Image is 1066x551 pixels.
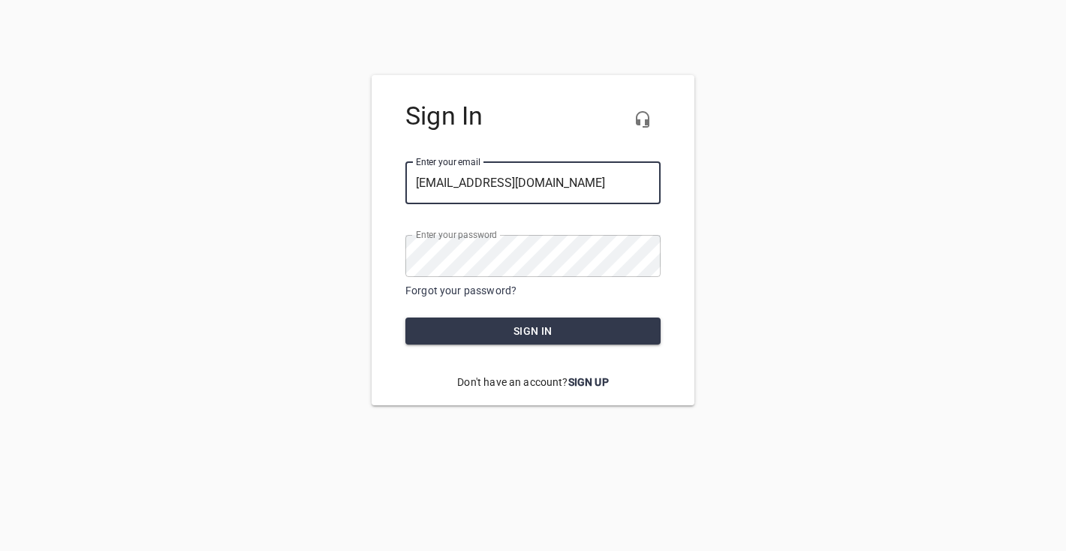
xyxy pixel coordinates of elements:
button: Live Chat [625,101,661,137]
a: Sign Up [568,376,609,388]
span: Sign in [417,322,649,341]
h4: Sign In [405,101,661,131]
a: Forgot your password? [405,285,516,297]
p: Don't have an account? [405,363,661,402]
button: Sign in [405,318,661,345]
